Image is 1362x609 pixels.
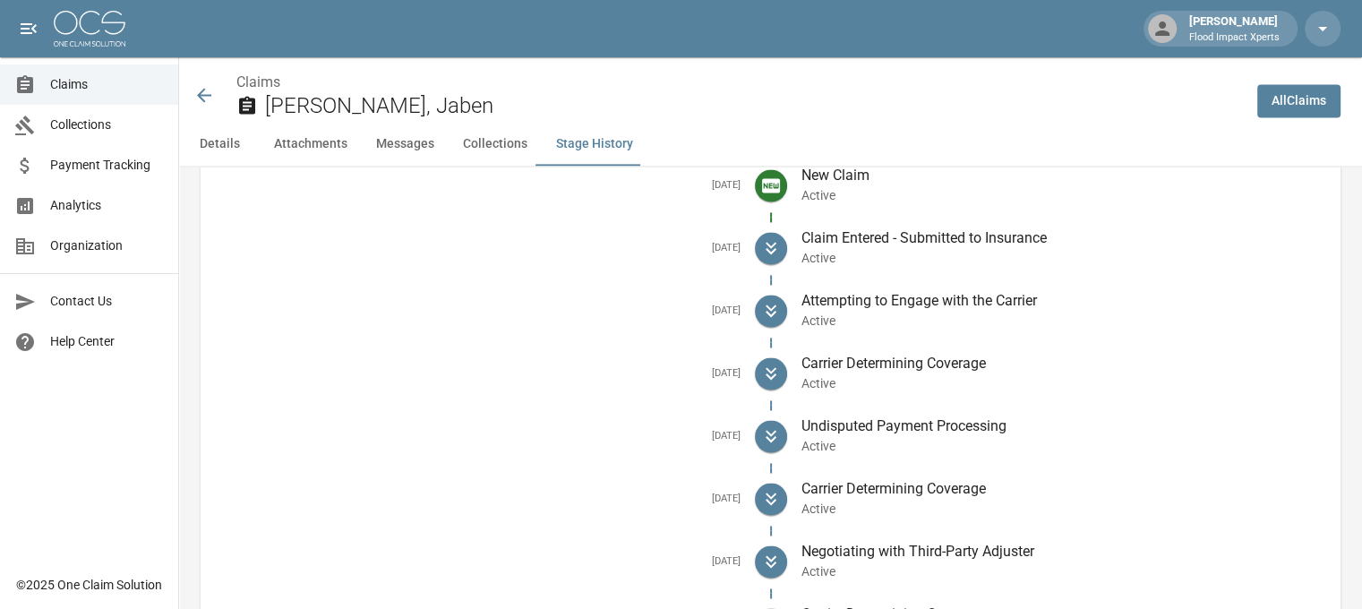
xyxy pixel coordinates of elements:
button: Stage History [542,123,647,166]
p: Active [801,186,1327,204]
div: anchor tabs [179,123,1362,166]
button: Messages [362,123,449,166]
span: Contact Us [50,292,164,311]
div: © 2025 One Claim Solution [16,576,162,594]
h5: [DATE] [215,493,741,506]
p: New Claim [801,165,1327,186]
p: Active [801,562,1327,580]
p: Carrier Determining Coverage [801,353,1327,374]
h5: [DATE] [215,430,741,443]
p: Claim Entered - Submitted to Insurance [801,227,1327,249]
p: Active [801,374,1327,392]
a: AllClaims [1257,84,1341,117]
span: Claims [50,75,164,94]
p: Active [801,249,1327,267]
h5: [DATE] [215,242,741,255]
div: [PERSON_NAME] [1182,13,1287,45]
button: Collections [449,123,542,166]
p: Undisputed Payment Processing [801,416,1327,437]
p: Flood Impact Xperts [1189,30,1280,46]
h5: [DATE] [215,367,741,381]
h5: [DATE] [215,179,741,193]
p: Active [801,437,1327,455]
h5: [DATE] [215,555,741,569]
p: Active [801,312,1327,330]
h2: [PERSON_NAME], Jaben [265,93,1243,119]
span: Organization [50,236,164,255]
span: Analytics [50,196,164,215]
button: open drawer [11,11,47,47]
span: Collections [50,116,164,134]
p: Attempting to Engage with the Carrier [801,290,1327,312]
h5: [DATE] [215,304,741,318]
button: Details [179,123,260,166]
img: ocs-logo-white-transparent.png [54,11,125,47]
p: Carrier Determining Coverage [801,478,1327,500]
a: Claims [236,73,280,90]
span: Help Center [50,332,164,351]
nav: breadcrumb [236,72,1243,93]
button: Attachments [260,123,362,166]
span: Payment Tracking [50,156,164,175]
p: Active [801,500,1327,518]
p: Negotiating with Third-Party Adjuster [801,541,1327,562]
